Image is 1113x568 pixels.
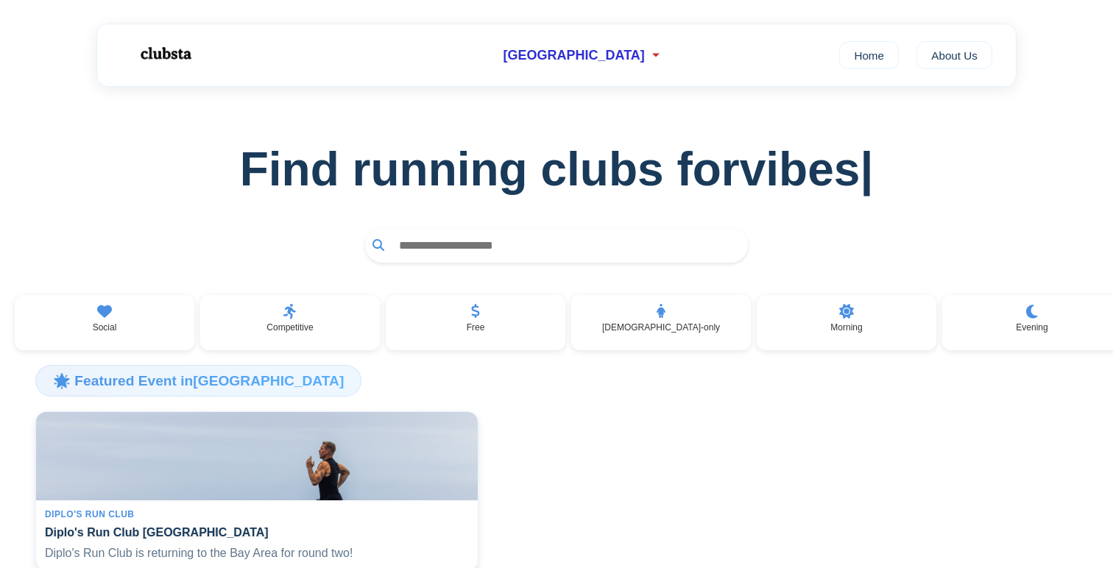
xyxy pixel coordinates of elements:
[93,322,117,333] p: Social
[467,322,485,333] p: Free
[24,142,1089,196] h1: Find running clubs for
[1016,322,1047,333] p: Evening
[839,41,899,69] a: Home
[266,322,313,333] p: Competitive
[36,412,478,500] img: Diplo's Run Club San Francisco
[740,142,874,196] span: vibes
[45,509,469,519] div: Diplo's Run Club
[860,143,873,196] span: |
[121,35,209,72] img: Logo
[503,48,644,63] span: [GEOGRAPHIC_DATA]
[45,545,469,561] p: Diplo's Run Club is returning to the Bay Area for round two!
[602,322,720,333] p: [DEMOGRAPHIC_DATA]-only
[830,322,862,333] p: Morning
[916,41,992,69] a: About Us
[45,525,469,539] h4: Diplo's Run Club [GEOGRAPHIC_DATA]
[35,365,361,396] h3: 🌟 Featured Event in [GEOGRAPHIC_DATA]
